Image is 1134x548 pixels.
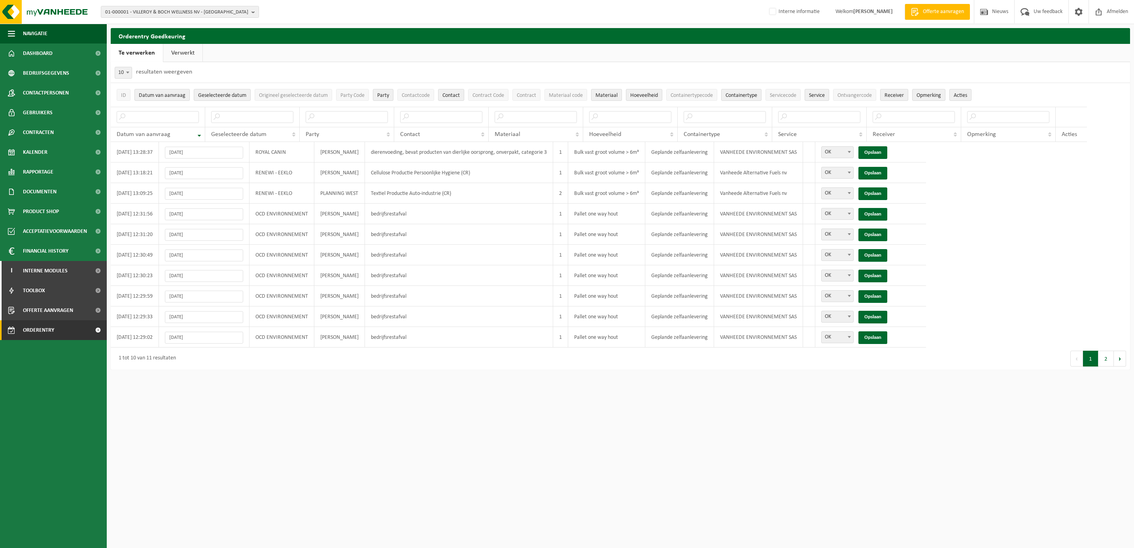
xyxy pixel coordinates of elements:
button: ReceiverReceiver: Activate to sort [880,89,908,101]
button: Previous [1070,351,1083,367]
a: Opslaan [858,270,887,282]
span: Service [778,131,797,138]
button: Materiaal codeMateriaal code: Activate to sort [544,89,587,101]
td: [DATE] 12:29:59 [111,286,159,306]
td: Pallet one way hout [568,327,645,348]
td: [PERSON_NAME] [314,163,365,183]
button: ServiceService: Activate to sort [805,89,829,101]
label: Interne informatie [767,6,820,18]
td: Geplande zelfaanlevering [645,327,714,348]
span: 10 [115,67,132,79]
td: VANHEEDE ENVIRONNEMENT SAS [714,286,803,306]
button: OpmerkingOpmerking: Activate to sort [912,89,945,101]
span: Financial History [23,241,68,261]
span: Product Shop [23,202,59,221]
span: OK [821,146,854,158]
td: Geplande zelfaanlevering [645,265,714,286]
td: 1 [553,265,568,286]
button: ContactcodeContactcode: Activate to sort [397,89,434,101]
span: Offerte aanvragen [23,300,73,320]
td: VANHEEDE ENVIRONNEMENT SAS [714,265,803,286]
span: Ontvangercode [837,93,872,98]
span: Acties [954,93,967,98]
td: OCD ENVIRONNEMENT [249,224,314,245]
span: Receiver [873,131,895,138]
td: [PERSON_NAME] [314,204,365,224]
a: Opslaan [858,229,887,241]
span: Kalender [23,142,47,162]
span: Dashboard [23,43,53,63]
span: Rapportage [23,162,53,182]
span: OK [822,188,853,199]
span: Party [306,131,319,138]
td: bedrijfsrestafval [365,306,553,327]
button: OntvangercodeOntvangercode: Activate to sort [833,89,876,101]
label: resultaten weergeven [136,69,192,75]
span: OK [821,331,854,343]
td: OCD ENVIRONNEMENT [249,204,314,224]
td: Bulk vast groot volume > 6m³ [568,163,645,183]
button: ContractContract: Activate to sort [512,89,541,101]
a: Opslaan [858,167,887,180]
td: Geplande zelfaanlevering [645,245,714,265]
td: 1 [553,163,568,183]
span: Documenten [23,182,57,202]
td: 1 [553,245,568,265]
a: Opslaan [858,249,887,262]
strong: [PERSON_NAME] [853,9,893,15]
span: OK [821,311,854,323]
td: 1 [553,142,568,163]
span: I [8,261,15,281]
span: OK [821,229,854,240]
span: OK [822,208,853,219]
td: Textiel Productie Auto-industrie (CR) [365,183,553,204]
td: Pallet one way hout [568,224,645,245]
td: OCD ENVIRONNEMENT [249,306,314,327]
td: [PERSON_NAME] [314,224,365,245]
td: bedrijfsrestafval [365,327,553,348]
button: 1 [1083,351,1098,367]
span: Toolbox [23,281,45,300]
span: Origineel geselecteerde datum [259,93,328,98]
td: Geplande zelfaanlevering [645,142,714,163]
td: [PERSON_NAME] [314,142,365,163]
td: Geplande zelfaanlevering [645,224,714,245]
a: Opslaan [858,187,887,200]
span: OK [821,208,854,220]
td: [PERSON_NAME] [314,327,365,348]
td: Geplande zelfaanlevering [645,204,714,224]
td: bedrijfsrestafval [365,224,553,245]
span: Geselecteerde datum [198,93,246,98]
span: Party [377,93,389,98]
a: Te verwerken [111,44,163,62]
td: PLANNING WEST [314,183,365,204]
span: 01-000001 - VILLEROY & BOCH WELLNESS NV - [GEOGRAPHIC_DATA] [105,6,248,18]
td: [DATE] 13:18:21 [111,163,159,183]
td: Vanheede Alternative Fuels nv [714,183,803,204]
span: Geselecteerde datum [211,131,266,138]
button: ContainertypecodeContainertypecode: Activate to sort [666,89,717,101]
button: 01-000001 - VILLEROY & BOCH WELLNESS NV - [GEOGRAPHIC_DATA] [101,6,259,18]
button: Acties [949,89,971,101]
td: VANHEEDE ENVIRONNEMENT SAS [714,142,803,163]
span: Hoeveelheid [630,93,658,98]
button: ContactContact: Activate to sort [438,89,464,101]
span: Contract [517,93,536,98]
td: [PERSON_NAME] [314,286,365,306]
td: Pallet one way hout [568,245,645,265]
td: VANHEEDE ENVIRONNEMENT SAS [714,224,803,245]
span: Contact [400,131,420,138]
td: OCD ENVIRONNEMENT [249,265,314,286]
span: OK [822,332,853,343]
span: Acties [1062,131,1077,138]
a: Opslaan [858,290,887,303]
span: OK [822,249,853,261]
span: Contact [442,93,460,98]
span: OK [821,270,854,282]
span: Navigatie [23,24,47,43]
td: ROYAL CANIN [249,142,314,163]
td: bedrijfsrestafval [365,245,553,265]
td: VANHEEDE ENVIRONNEMENT SAS [714,306,803,327]
td: dierenvoeding, bevat producten van dierlijke oorsprong, onverpakt, categorie 3 [365,142,553,163]
td: Pallet one way hout [568,265,645,286]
